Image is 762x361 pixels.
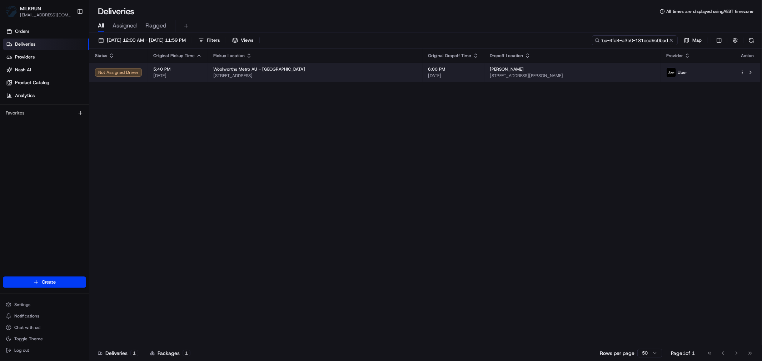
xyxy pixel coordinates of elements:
[740,53,755,59] div: Action
[150,350,190,357] div: Packages
[490,53,523,59] span: Dropoff Location
[95,35,189,45] button: [DATE] 12:00 AM - [DATE] 11:59 PM
[207,37,220,44] span: Filters
[490,66,524,72] span: [PERSON_NAME]
[153,53,195,59] span: Original Pickup Time
[592,35,678,45] input: Type to search
[600,350,634,357] p: Rows per page
[183,350,190,356] div: 1
[3,276,86,288] button: Create
[241,37,253,44] span: Views
[671,350,695,357] div: Page 1 of 1
[3,77,89,88] a: Product Catalog
[3,3,74,20] button: MILKRUNMILKRUN[EMAIL_ADDRESS][DOMAIN_NAME]
[14,313,39,319] span: Notifications
[14,302,30,307] span: Settings
[213,73,417,78] span: [STREET_ADDRESS]
[213,66,305,72] span: Woolworths Metro AU - [GEOGRAPHIC_DATA]
[3,300,86,310] button: Settings
[98,21,104,30] span: All
[666,53,683,59] span: Provider
[490,73,655,78] span: [STREET_ADDRESS][PERSON_NAME]
[130,350,138,356] div: 1
[3,39,89,50] a: Deliveries
[3,107,86,119] div: Favorites
[3,334,86,344] button: Toggle Theme
[15,92,35,99] span: Analytics
[107,37,186,44] span: [DATE] 12:00 AM - [DATE] 11:59 PM
[15,41,35,47] span: Deliveries
[14,347,29,353] span: Log out
[98,6,134,17] h1: Deliveries
[681,35,705,45] button: Map
[428,53,472,59] span: Original Dropoff Time
[746,35,756,45] button: Refresh
[42,279,56,285] span: Create
[153,73,202,78] span: [DATE]
[666,9,753,14] span: All times are displayed using AEST timezone
[428,73,479,78] span: [DATE]
[3,26,89,37] a: Orders
[428,66,479,72] span: 6:00 PM
[692,37,702,44] span: Map
[98,350,138,357] div: Deliveries
[20,5,41,12] button: MILKRUN
[113,21,137,30] span: Assigned
[667,68,676,77] img: uber-new-logo.jpeg
[95,53,107,59] span: Status
[14,336,43,342] span: Toggle Theme
[195,35,223,45] button: Filters
[14,325,40,330] span: Chat with us!
[15,28,29,35] span: Orders
[3,345,86,355] button: Log out
[3,90,89,101] a: Analytics
[3,322,86,332] button: Chat with us!
[3,311,86,321] button: Notifications
[213,53,245,59] span: Pickup Location
[15,67,31,73] span: Nash AI
[3,51,89,63] a: Providers
[3,64,89,76] a: Nash AI
[153,66,202,72] span: 5:40 PM
[15,54,35,60] span: Providers
[678,70,687,75] span: Uber
[15,80,49,86] span: Product Catalog
[145,21,166,30] span: Flagged
[229,35,257,45] button: Views
[20,12,71,18] button: [EMAIL_ADDRESS][DOMAIN_NAME]
[6,6,17,17] img: MILKRUN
